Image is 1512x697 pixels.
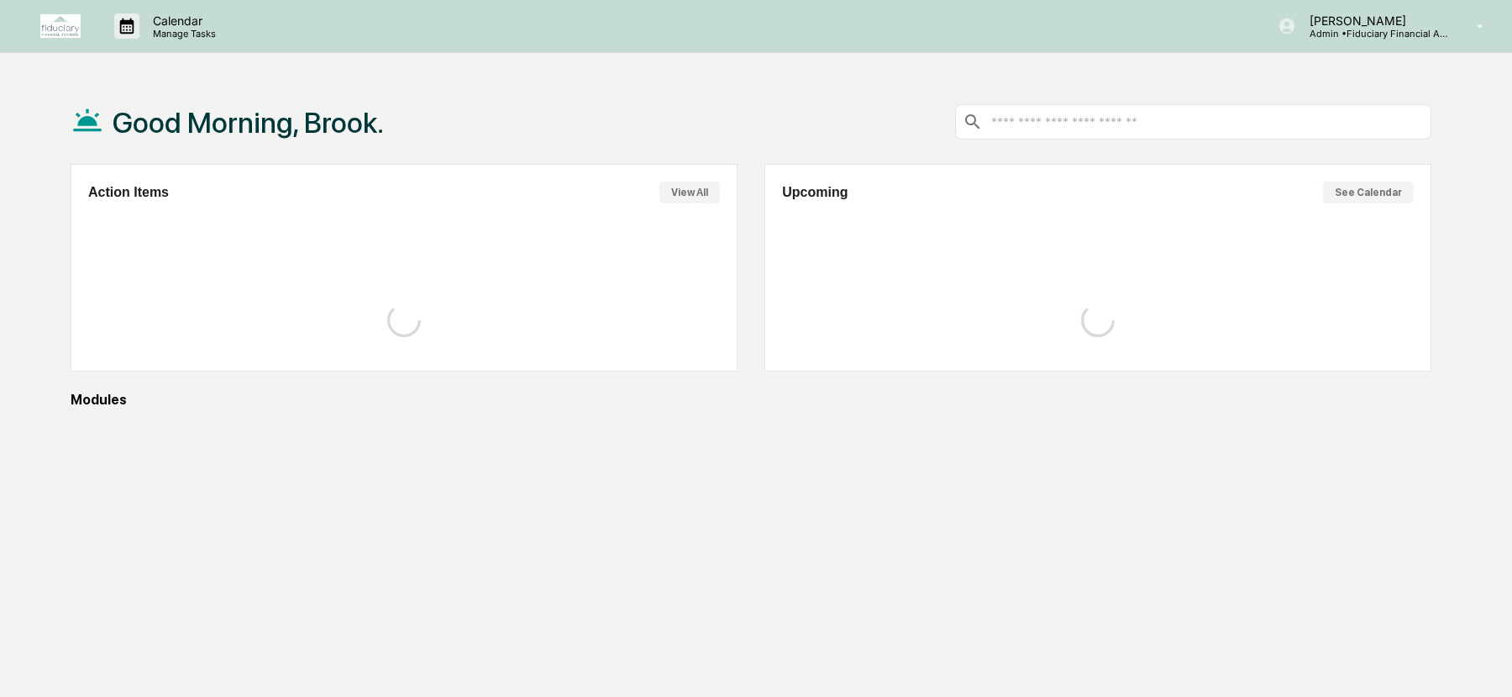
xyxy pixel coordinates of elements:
div: Modules [71,392,1431,408]
h1: Good Morning, Brook. [113,106,384,140]
button: View All [659,182,720,203]
p: [PERSON_NAME] [1296,13,1452,28]
h2: Upcoming [782,185,848,200]
button: See Calendar [1323,182,1414,203]
p: Calendar [139,13,224,28]
h2: Action Items [88,185,169,200]
img: logo [40,14,81,38]
p: Admin • Fiduciary Financial Advisors [1296,28,1452,40]
p: Manage Tasks [139,28,224,40]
